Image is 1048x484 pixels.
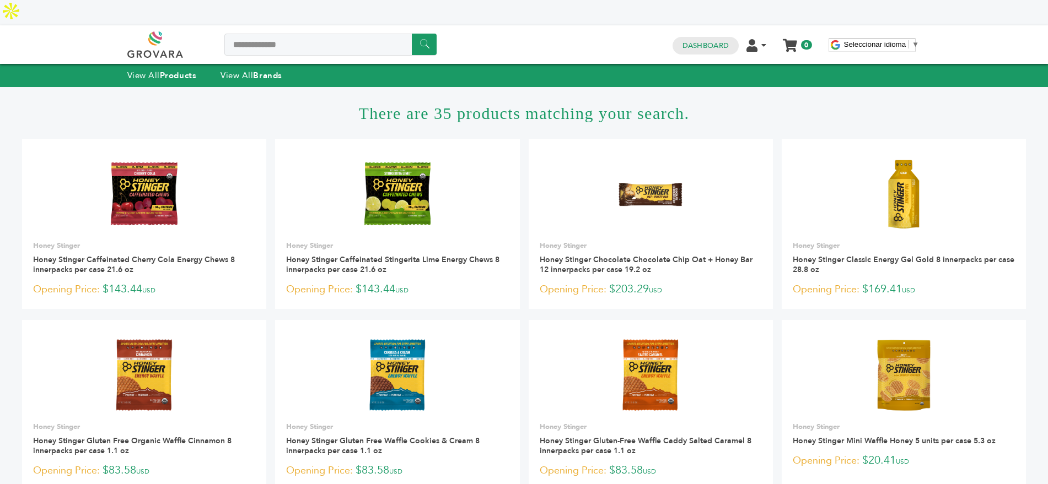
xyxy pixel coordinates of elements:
p: Honey Stinger [793,422,1015,432]
span: USD [902,286,915,295]
p: $83.58 [286,463,508,479]
a: Dashboard [682,41,729,51]
a: View AllProducts [127,70,197,81]
span: USD [643,467,656,476]
strong: Brands [253,70,282,81]
strong: Products [160,70,196,81]
img: Honey Stinger Gluten-Free Waffle Caddy Salted Caramel 8 innerpacks per case 1.1 oz [611,335,691,415]
a: Honey Stinger Gluten-Free Waffle Caddy Salted Caramel 8 innerpacks per case 1.1 oz [540,436,751,456]
a: Honey Stinger Chocolate Chocolate Chip Oat + Honey Bar 12 innerpacks per case 19.2 oz [540,254,753,275]
span: ​ [909,40,909,48]
p: Honey Stinger [540,241,762,251]
span: USD [389,467,402,476]
p: $83.58 [540,463,762,479]
a: Honey Stinger Gluten Free Organic Waffle Cinnamon 8 innerpacks per case 1.1 oz [33,436,232,456]
p: Honey Stinger [33,422,255,432]
span: USD [649,286,662,295]
a: View AllBrands [221,70,282,81]
p: Honey Stinger [793,241,1015,251]
span: USD [136,467,149,476]
p: Honey Stinger [33,241,255,251]
span: Opening Price: [286,463,353,478]
a: Honey Stinger Gluten Free Waffle Cookies & Cream 8 innerpacks per case 1.1 oz [286,436,480,456]
p: Honey Stinger [286,422,508,432]
p: Honey Stinger [540,422,762,432]
a: Honey Stinger Classic Energy Gel Gold 8 innerpacks per case 28.8 oz [793,254,1014,275]
input: Search a product or brand... [224,34,437,56]
span: Opening Price: [33,282,100,297]
p: $169.41 [793,281,1015,298]
span: 0 [801,40,811,50]
p: $143.44 [33,281,255,298]
img: Honey Stinger Gluten Free Waffle Cookies & Cream 8 innerpacks per case 1.1 oz [358,335,438,415]
span: Opening Price: [793,282,859,297]
img: Honey Stinger Caffeinated Stingerita Lime Energy Chews 8 innerpacks per case 21.6 oz [358,154,438,234]
a: My Cart [783,35,796,47]
span: Opening Price: [540,282,606,297]
span: ▼ [912,40,919,48]
img: Honey Stinger Classic Energy Gel Gold 8 innerpacks per case 28.8 oz [864,154,944,234]
a: Seleccionar idioma​ [844,40,920,48]
img: Honey Stinger Chocolate Chocolate Chip Oat + Honey Bar 12 innerpacks per case 19.2 oz [611,154,691,234]
a: Honey Stinger Mini Waffle Honey 5 units per case 5.3 oz [793,436,996,446]
a: Honey Stinger Caffeinated Cherry Cola Energy Chews 8 innerpacks per case 21.6 oz [33,254,235,275]
img: Honey Stinger Mini Waffle Honey 5 units per case 5.3 oz [864,335,944,415]
span: USD [896,457,909,466]
img: Honey Stinger Caffeinated Cherry Cola Energy Chews 8 innerpacks per case 21.6 oz [104,154,184,234]
a: Honey Stinger Caffeinated Stingerita Lime Energy Chews 8 innerpacks per case 21.6 oz [286,254,499,275]
span: Seleccionar idioma [844,40,906,48]
p: $203.29 [540,281,762,298]
span: Opening Price: [286,282,353,297]
p: $83.58 [33,463,255,479]
p: Honey Stinger [286,241,508,251]
span: USD [395,286,409,295]
p: $20.41 [793,453,1015,469]
span: Opening Price: [540,463,606,478]
h1: There are 35 products matching your search. [22,87,1026,139]
span: Opening Price: [33,463,100,478]
img: Honey Stinger Gluten Free Organic Waffle Cinnamon 8 innerpacks per case 1.1 oz [104,335,184,415]
p: $143.44 [286,281,508,298]
span: USD [142,286,155,295]
span: Opening Price: [793,453,859,468]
